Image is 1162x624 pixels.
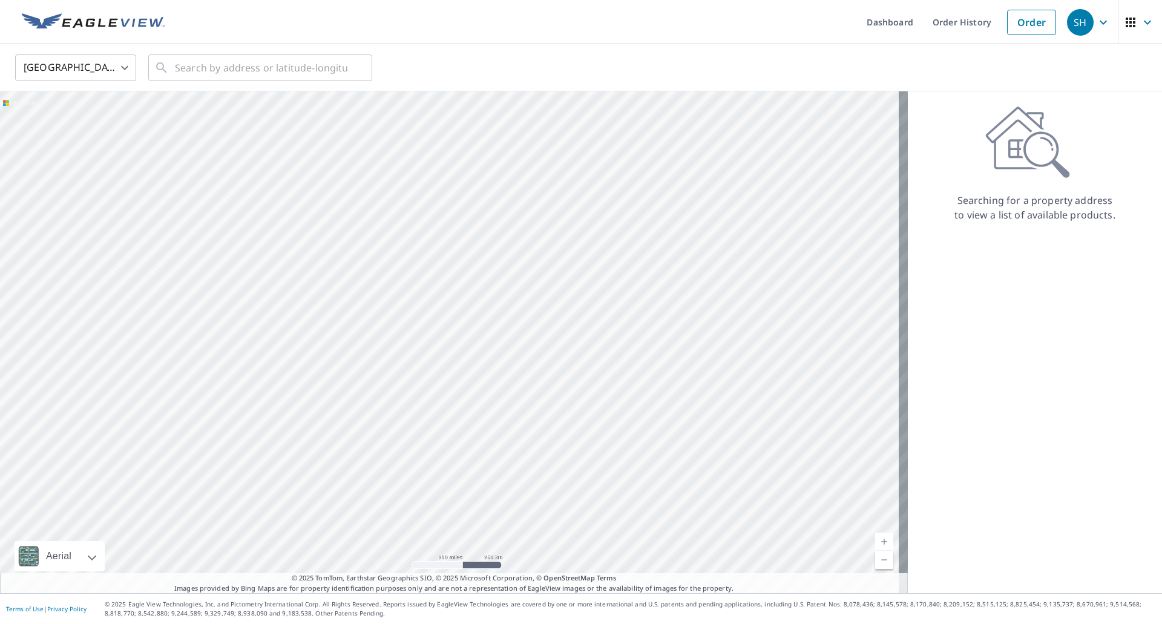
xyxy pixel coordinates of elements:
div: Aerial [15,541,105,571]
p: | [6,605,87,613]
p: © 2025 Eagle View Technologies, Inc. and Pictometry International Corp. All Rights Reserved. Repo... [105,600,1156,618]
div: [GEOGRAPHIC_DATA] [15,51,136,85]
a: Terms [597,573,617,582]
a: Terms of Use [6,605,44,613]
a: Current Level 5, Zoom Out [875,551,893,569]
a: Privacy Policy [47,605,87,613]
a: Order [1007,10,1056,35]
a: OpenStreetMap [543,573,594,582]
span: © 2025 TomTom, Earthstar Geographics SIO, © 2025 Microsoft Corporation, © [292,573,617,583]
input: Search by address or latitude-longitude [175,51,347,85]
img: EV Logo [22,13,165,31]
p: Searching for a property address to view a list of available products. [954,193,1116,222]
a: Current Level 5, Zoom In [875,533,893,551]
div: SH [1067,9,1094,36]
div: Aerial [42,541,75,571]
